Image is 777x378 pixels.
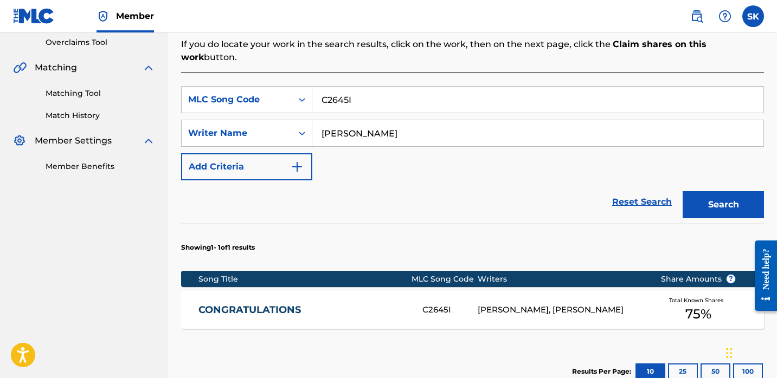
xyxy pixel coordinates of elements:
img: expand [142,61,155,74]
div: User Menu [742,5,764,27]
div: C2645I [422,304,478,316]
a: Member Benefits [46,161,155,172]
span: Member [116,10,154,22]
button: Search [683,191,764,218]
img: 9d2ae6d4665cec9f34b9.svg [291,160,304,173]
p: If you do locate your work in the search results, click on the work, then on the next page, click... [181,38,764,64]
p: Results Per Page: [572,367,634,376]
span: Matching [35,61,77,74]
a: Reset Search [607,190,677,214]
img: Member Settings [13,134,26,147]
span: 75 % [685,304,711,324]
button: Add Criteria [181,153,312,180]
img: search [690,10,703,23]
img: expand [142,134,155,147]
div: Writer Name [188,127,286,140]
div: [PERSON_NAME], [PERSON_NAME] [478,304,644,316]
iframe: Chat Widget [723,326,777,378]
div: Drag [726,337,733,369]
span: Member Settings [35,134,112,147]
form: Search Form [181,86,764,224]
span: Share Amounts [661,273,736,285]
iframe: Resource Center [747,232,777,320]
img: help [718,10,731,23]
img: MLC Logo [13,8,55,24]
span: ? [727,275,735,283]
div: Writers [478,273,644,285]
p: Showing 1 - 1 of 1 results [181,243,255,252]
div: Help [714,5,736,27]
a: Overclaims Tool [46,37,155,48]
div: MLC Song Code [188,93,286,106]
div: Song Title [198,273,411,285]
span: Total Known Shares [669,296,728,304]
a: CONGRATULATIONS [198,304,408,316]
img: Matching [13,61,27,74]
a: Match History [46,110,155,121]
img: Top Rightsholder [97,10,110,23]
div: MLC Song Code [412,273,478,285]
a: Matching Tool [46,88,155,99]
a: Public Search [686,5,708,27]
